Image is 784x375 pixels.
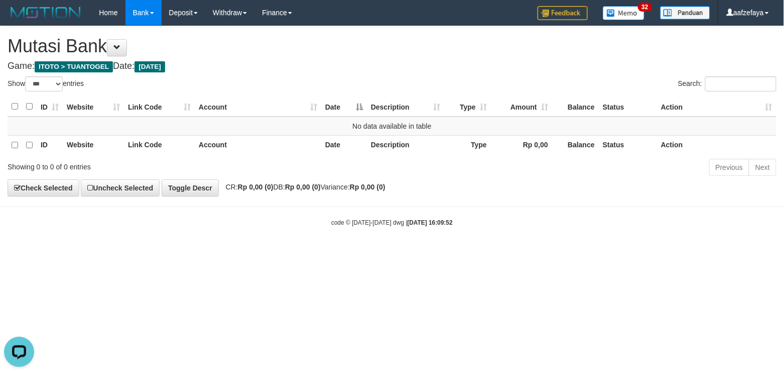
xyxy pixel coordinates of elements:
[367,135,444,155] th: Description
[749,159,776,176] a: Next
[408,219,453,226] strong: [DATE] 16:09:52
[552,135,599,155] th: Balance
[162,179,219,197] a: Toggle Descr
[124,97,195,117] th: Link Code: activate to sort column ascending
[63,135,124,155] th: Website
[657,97,776,117] th: Action: activate to sort column ascending
[8,76,84,91] label: Show entries
[599,97,657,117] th: Status
[552,97,599,117] th: Balance
[599,135,657,155] th: Status
[4,4,34,34] button: Open LiveChat chat widget
[25,76,63,91] select: Showentries
[350,183,385,191] strong: Rp 0,00 (0)
[195,135,321,155] th: Account
[8,61,776,71] h4: Game: Date:
[367,97,444,117] th: Description: activate to sort column ascending
[705,76,776,91] input: Search:
[603,6,645,20] img: Button%20Memo.svg
[657,135,776,155] th: Action
[238,183,274,191] strong: Rp 0,00 (0)
[35,61,113,72] span: ITOTO > TUANTOGEL
[331,219,453,226] small: code © [DATE]-[DATE] dwg |
[709,159,749,176] a: Previous
[491,135,552,155] th: Rp 0,00
[63,97,124,117] th: Website: activate to sort column ascending
[8,117,776,136] td: No data available in table
[37,97,63,117] th: ID: activate to sort column ascending
[491,97,552,117] th: Amount: activate to sort column ascending
[221,183,385,191] span: CR: DB: Variance:
[8,5,84,20] img: MOTION_logo.png
[8,158,319,172] div: Showing 0 to 0 of 0 entries
[538,6,588,20] img: Feedback.jpg
[321,135,367,155] th: Date
[81,179,160,197] a: Uncheck Selected
[444,135,491,155] th: Type
[444,97,491,117] th: Type: activate to sort column ascending
[678,76,776,91] label: Search:
[285,183,321,191] strong: Rp 0,00 (0)
[660,6,710,20] img: panduan.png
[8,179,79,197] a: Check Selected
[8,36,776,56] h1: Mutasi Bank
[321,97,367,117] th: Date: activate to sort column descending
[37,135,63,155] th: ID
[135,61,165,72] span: [DATE]
[195,97,321,117] th: Account: activate to sort column ascending
[124,135,195,155] th: Link Code
[638,3,651,12] span: 32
